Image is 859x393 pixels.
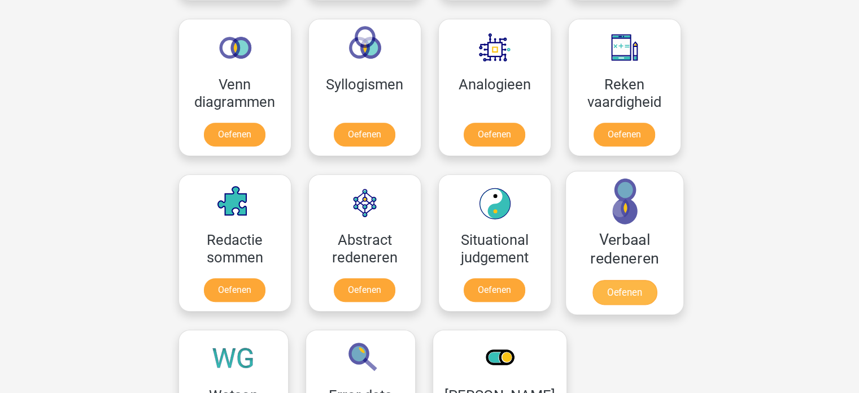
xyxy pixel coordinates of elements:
a: Oefenen [464,123,525,146]
a: Oefenen [204,278,265,302]
a: Oefenen [334,278,395,302]
a: Oefenen [464,278,525,302]
a: Oefenen [592,280,656,305]
a: Oefenen [204,123,265,146]
a: Oefenen [334,123,395,146]
a: Oefenen [594,123,655,146]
